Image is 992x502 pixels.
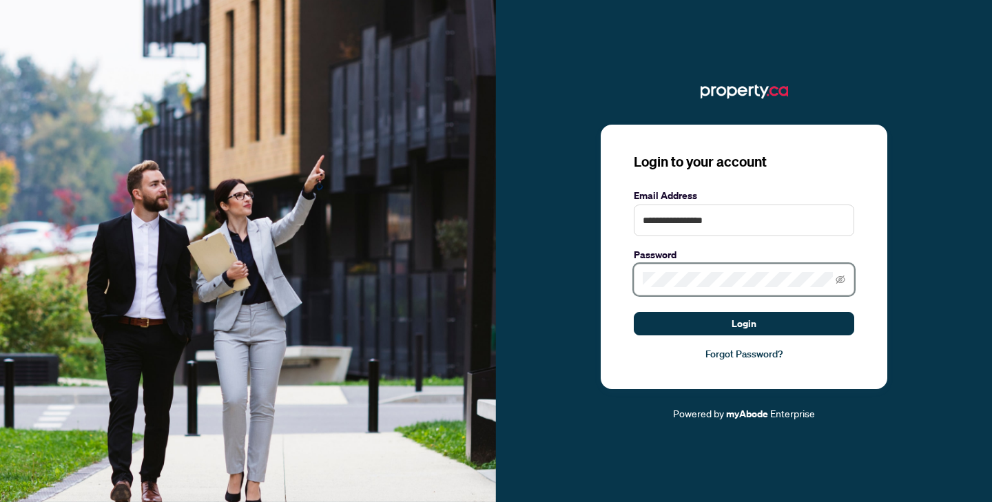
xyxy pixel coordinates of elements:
button: Login [634,312,854,335]
img: ma-logo [701,81,788,103]
h3: Login to your account [634,152,854,171]
label: Email Address [634,188,854,203]
span: Login [732,313,756,335]
a: myAbode [726,406,768,421]
span: eye-invisible [836,275,845,284]
label: Password [634,247,854,262]
span: Powered by [673,407,724,419]
a: Forgot Password? [634,346,854,362]
span: Enterprise [770,407,815,419]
